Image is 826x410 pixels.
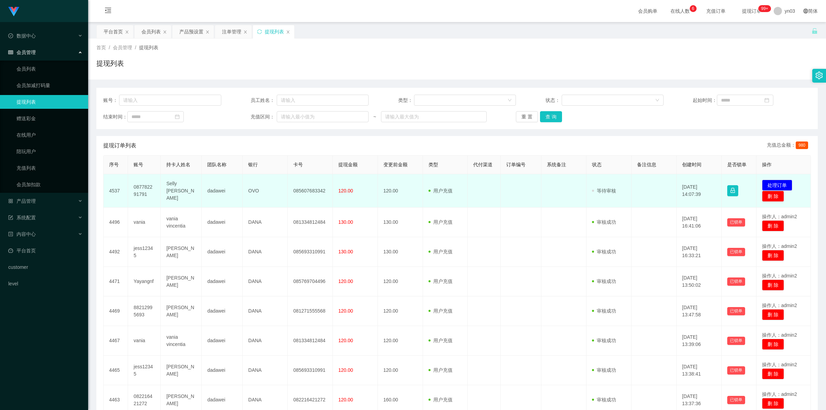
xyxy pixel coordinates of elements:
span: 持卡人姓名 [166,162,190,167]
span: 130.00 [338,219,353,225]
div: 平台首页 [104,25,123,38]
i: 图标: close [243,30,247,34]
button: 已锁单 [727,218,745,227]
p: 6 [692,5,694,12]
a: 在线用户 [17,128,83,142]
td: 081271555568 [288,296,333,326]
span: 操作 [762,162,772,167]
td: 88212995693 [128,296,161,326]
span: 操作人：admin2 [762,362,797,367]
td: Yayangnf [128,267,161,296]
td: [PERSON_NAME] [161,356,202,385]
i: 图标: setting [815,72,823,79]
button: 处理订单 [762,180,792,191]
td: DANA [243,267,288,296]
span: 用户充值 [428,308,453,314]
span: 用户充值 [428,249,453,254]
td: 4496 [104,208,128,237]
td: [DATE] 13:47:58 [677,296,722,326]
span: 审核成功 [592,308,616,314]
span: 变更前金额 [383,162,407,167]
span: 操作人：admin2 [762,391,797,397]
span: 是否锁单 [727,162,746,167]
span: 提现金额 [338,162,358,167]
td: dadawei [202,326,243,356]
span: 提现订单 [739,9,765,13]
td: 130.00 [378,208,423,237]
td: 4465 [104,356,128,385]
td: vania [128,326,161,356]
td: [PERSON_NAME] [161,267,202,296]
i: 图标: calendar [764,98,769,103]
i: 图标: close [163,30,167,34]
td: 085693310991 [288,237,333,267]
span: 审核成功 [592,249,616,254]
td: dadawei [202,267,243,296]
div: 产品预设置 [179,25,203,38]
span: 账号： [103,97,119,104]
a: level [8,277,83,291]
button: 已锁单 [727,337,745,345]
h1: 提现列表 [96,58,124,69]
button: 删 除 [762,309,784,320]
td: DANA [243,356,288,385]
td: OVO [243,174,288,208]
td: dadawei [202,237,243,267]
span: 用户充值 [428,397,453,402]
td: 120.00 [378,296,423,326]
td: vania [128,208,161,237]
span: 数据中心 [8,33,36,39]
i: 图标: sync [257,29,262,34]
i: 图标: appstore-o [8,199,13,203]
i: 图标: close [205,30,210,34]
span: 用户充值 [428,278,453,284]
span: 操作人：admin2 [762,303,797,308]
td: vania vincentia [161,326,202,356]
button: 删 除 [762,398,784,409]
a: 图标: dashboard平台首页 [8,244,83,257]
i: 图标: menu-fold [96,0,120,22]
i: 图标: table [8,50,13,55]
span: 审核成功 [592,278,616,284]
span: 120.00 [338,338,353,343]
i: 图标: unlock [812,28,818,34]
span: 充值订单 [703,9,729,13]
button: 删 除 [762,250,784,261]
i: 图标: down [655,98,659,103]
span: 审核成功 [592,397,616,402]
td: Selly [PERSON_NAME] [161,174,202,208]
input: 请输入最大值为 [381,111,487,122]
td: dadawei [202,208,243,237]
span: 120.00 [338,397,353,402]
td: 120.00 [378,174,423,208]
a: 会员加扣款 [17,178,83,191]
button: 图标: lock [727,185,738,196]
div: 注单管理 [222,25,241,38]
td: 085693310991 [288,356,333,385]
span: 账号 [134,162,143,167]
span: / [109,45,110,50]
button: 已锁单 [727,248,745,256]
i: 图标: close [286,30,290,34]
td: [DATE] 16:41:06 [677,208,722,237]
td: 4492 [104,237,128,267]
td: DANA [243,237,288,267]
a: 会员列表 [17,62,83,76]
span: 操作人：admin2 [762,214,797,219]
button: 已锁单 [727,396,745,404]
td: [DATE] 16:33:21 [677,237,722,267]
td: dadawei [202,174,243,208]
span: 用户充值 [428,338,453,343]
span: 审核成功 [592,367,616,373]
div: 提现列表 [265,25,284,38]
button: 删 除 [762,191,784,202]
a: 陪玩用户 [17,145,83,158]
a: 会员加减打码量 [17,78,83,92]
a: 充值列表 [17,161,83,175]
button: 删 除 [762,368,784,379]
td: [PERSON_NAME] [161,237,202,267]
td: 120.00 [378,326,423,356]
span: 类型 [428,162,438,167]
span: 120.00 [338,188,353,193]
td: 087782291791 [128,174,161,208]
